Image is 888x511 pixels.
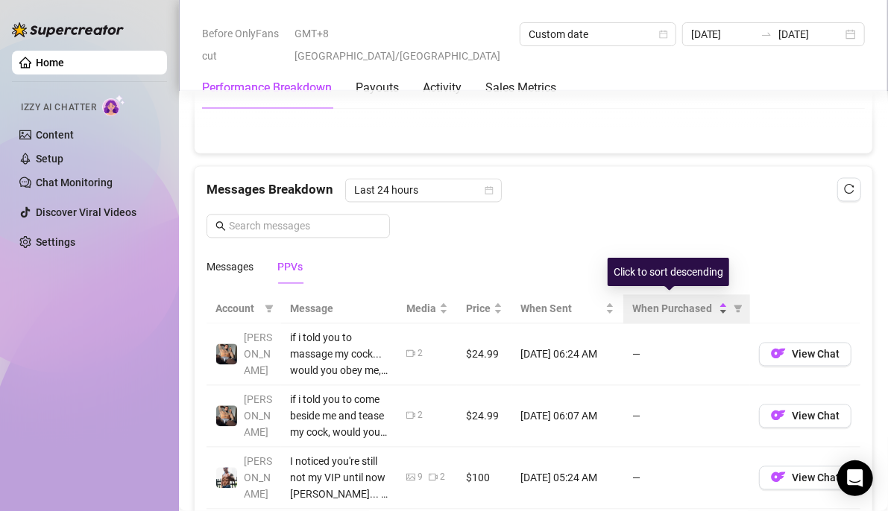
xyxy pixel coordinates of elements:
[244,332,272,377] span: [PERSON_NAME]
[216,468,237,489] img: JUSTIN
[520,301,602,317] span: When Sent
[215,221,226,232] span: search
[792,410,840,422] span: View Chat
[406,349,415,358] span: video-camera
[691,26,755,42] input: Start date
[36,236,75,248] a: Settings
[12,22,124,37] img: logo-BBDzfeDw.svg
[466,301,491,317] span: Price
[759,404,851,428] button: OFView Chat
[457,324,511,386] td: $24.99
[295,22,511,67] span: GMT+8 [GEOGRAPHIC_DATA]/[GEOGRAPHIC_DATA]
[511,324,623,386] td: [DATE] 06:24 AM
[262,298,277,320] span: filter
[457,386,511,448] td: $24.99
[356,79,399,97] div: Payouts
[406,473,415,482] span: picture
[244,394,272,439] span: [PERSON_NAME]
[778,26,843,42] input: End date
[511,448,623,510] td: [DATE] 05:24 AM
[406,301,436,317] span: Media
[485,186,494,195] span: calendar
[423,79,462,97] div: Activity
[215,301,259,317] span: Account
[844,184,854,194] span: reload
[485,79,556,97] div: Sales Metrics
[759,466,851,490] button: OFView Chat
[207,259,254,276] div: Messages
[265,305,274,314] span: filter
[761,28,772,40] span: swap-right
[440,471,445,485] div: 2
[229,218,381,235] input: Search messages
[623,386,750,448] td: —
[202,79,332,97] div: Performance Breakdown
[202,22,286,67] span: Before OnlyFans cut
[290,330,388,379] div: if i told you to massage my cock... would you obey me, [PERSON_NAME]?😈
[216,344,237,365] img: George
[207,179,860,203] div: Messages Breakdown
[290,392,388,441] div: if i told you to come beside me and tease my cock, would you obey me my good boy?😈
[759,343,851,366] button: OFView Chat
[406,411,415,420] span: video-camera
[761,28,772,40] span: to
[608,258,729,286] div: Click to sort descending
[659,30,668,39] span: calendar
[759,413,851,425] a: OFView Chat
[632,301,716,317] span: When Purchased
[36,57,64,69] a: Home
[429,473,438,482] span: video-camera
[36,129,74,141] a: Content
[354,180,493,202] span: Last 24 hours
[277,259,303,276] div: PPVs
[792,472,840,484] span: View Chat
[759,475,851,487] a: OFView Chat
[623,295,750,324] th: When Purchased
[216,406,237,427] img: George
[36,206,136,218] a: Discover Viral Videos
[281,295,397,324] th: Message
[36,153,63,165] a: Setup
[457,295,511,324] th: Price
[623,448,750,510] td: —
[244,456,272,501] span: [PERSON_NAME]
[36,177,113,188] a: Chat Monitoring
[511,295,623,324] th: When Sent
[771,408,786,423] img: OF
[623,324,750,386] td: —
[457,448,511,510] td: $100
[731,298,746,320] span: filter
[102,95,125,116] img: AI Chatter
[397,295,457,324] th: Media
[529,23,667,45] span: Custom date
[792,349,840,361] span: View Chat
[771,470,786,485] img: OF
[759,352,851,364] a: OFView Chat
[418,347,423,361] div: 2
[21,101,96,115] span: Izzy AI Chatter
[837,460,873,496] div: Open Intercom Messenger
[290,454,388,503] div: I noticed you're still not my VIP until now [PERSON_NAME]... i hope this time you've decided to j...
[511,386,623,448] td: [DATE] 06:07 AM
[771,346,786,361] img: OF
[734,305,743,314] span: filter
[418,409,423,423] div: 2
[418,471,423,485] div: 9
